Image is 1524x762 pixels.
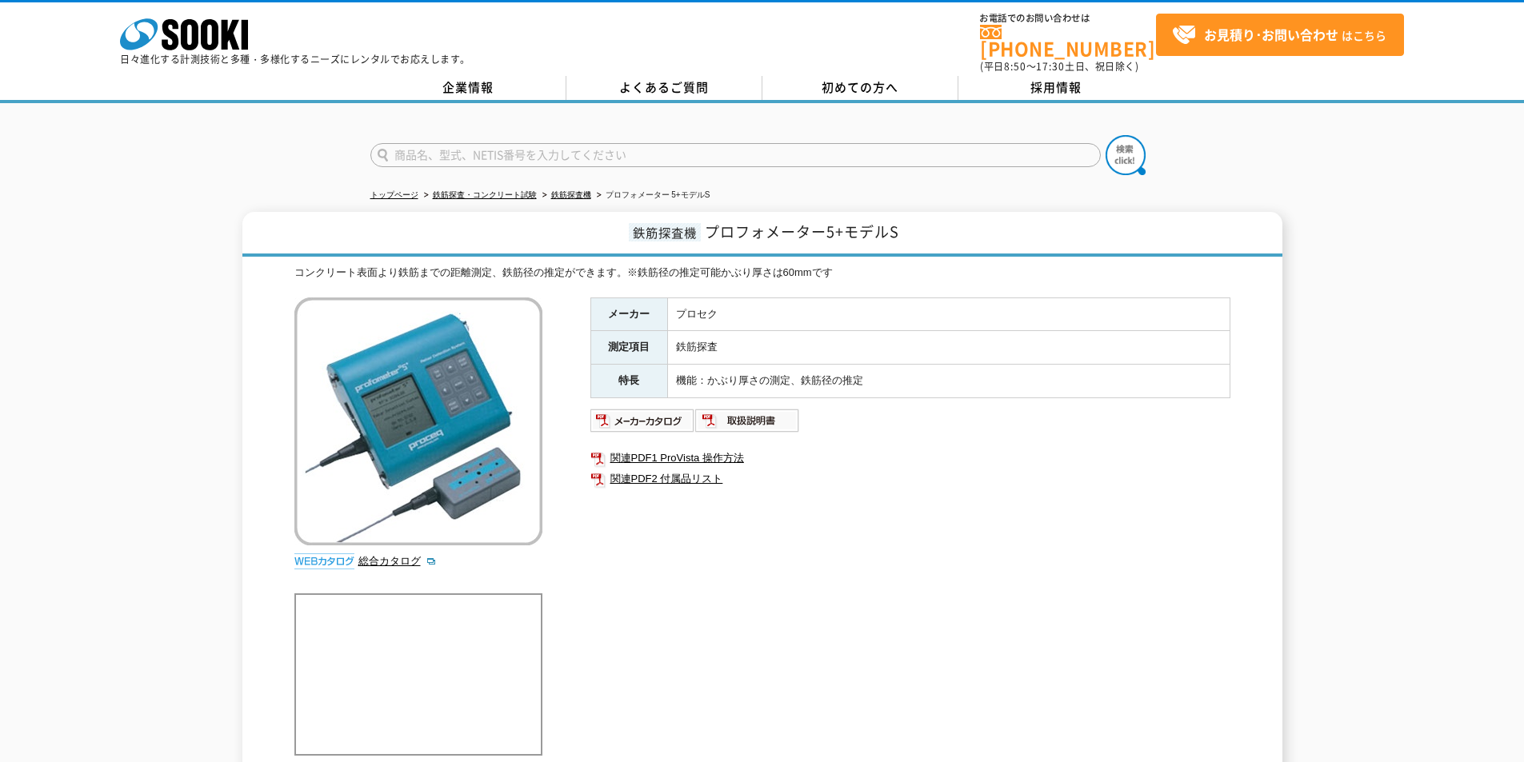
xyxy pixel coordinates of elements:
[294,553,354,569] img: webカタログ
[590,418,695,430] a: メーカーカタログ
[980,14,1156,23] span: お電話でのお問い合わせは
[594,187,710,204] li: プロフォメーター 5+モデルS
[551,190,591,199] a: 鉄筋探査機
[667,365,1230,398] td: 機能：かぶり厚さの測定、鉄筋径の推定
[590,469,1230,489] a: 関連PDF2 付属品リスト
[980,59,1138,74] span: (平日 ～ 土日、祝日除く)
[695,418,800,430] a: 取扱説明書
[590,408,695,433] img: メーカーカタログ
[1204,25,1338,44] strong: お見積り･お問い合わせ
[1172,23,1386,47] span: はこちら
[822,78,898,96] span: 初めての方へ
[294,297,542,545] img: プロフォメーター 5+モデルS
[1156,14,1404,56] a: お見積り･お問い合わせはこちら
[980,25,1156,58] a: [PHONE_NUMBER]
[590,448,1230,469] a: 関連PDF1 ProVista 操作方法
[358,555,437,567] a: 総合カタログ
[1036,59,1065,74] span: 17:30
[590,297,667,331] th: メーカー
[1004,59,1026,74] span: 8:50
[294,265,1230,281] div: コンクリート表面より鉄筋までの距離測定、鉄筋径の推定ができます。※鉄筋径の推定可能かぶり厚さは60mmです
[566,76,762,100] a: よくあるご質問
[370,76,566,100] a: 企業情報
[695,408,800,433] img: 取扱説明書
[1106,135,1146,175] img: btn_search.png
[120,54,470,64] p: 日々進化する計測技術と多種・多様化するニーズにレンタルでお応えします。
[370,190,418,199] a: トップページ
[667,331,1230,365] td: 鉄筋探査
[433,190,537,199] a: 鉄筋探査・コンクリート試験
[590,331,667,365] th: 測定項目
[590,365,667,398] th: 特長
[667,297,1230,331] td: プロセク
[762,76,958,100] a: 初めての方へ
[958,76,1154,100] a: 採用情報
[629,223,701,241] span: 鉄筋探査機
[705,221,899,242] span: プロフォメーター5+モデルS
[370,143,1101,167] input: 商品名、型式、NETIS番号を入力してください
